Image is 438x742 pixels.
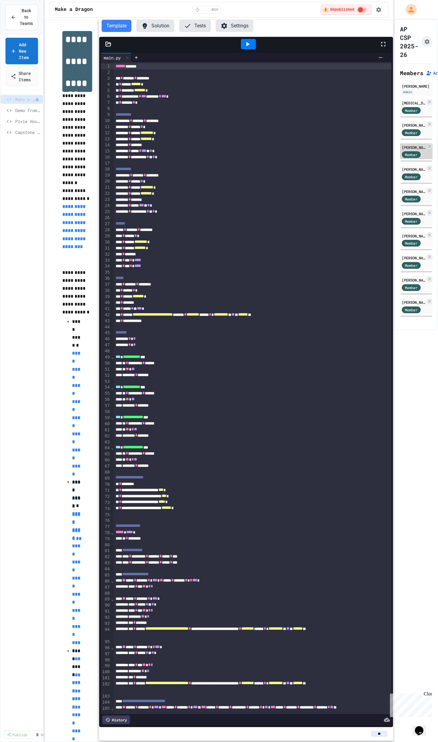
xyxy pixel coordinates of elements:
[402,189,425,194] div: [PERSON_NAME]
[402,83,431,89] div: [PERSON_NAME]
[101,330,111,336] div: 45
[102,716,130,724] div: History
[101,524,111,530] div: 77
[101,584,111,590] div: 87
[101,463,111,469] div: 67
[400,69,423,77] h2: Members
[101,639,111,645] div: 95
[405,307,418,313] span: Member
[405,152,418,157] span: Member
[101,457,111,463] div: 66
[101,663,111,669] div: 99
[402,145,425,150] div: [PERSON_NAME]
[101,669,111,675] div: 100
[402,277,425,283] div: [PERSON_NAME]
[101,360,111,366] div: 50
[101,336,111,342] div: 46
[101,178,111,184] div: 20
[35,97,39,102] div: Unpublished
[101,481,111,488] div: 70
[101,106,111,112] div: 8
[405,196,418,202] span: Member
[101,542,111,548] div: 80
[101,627,111,639] div: 94
[101,536,111,542] div: 79
[101,403,111,409] div: 57
[422,36,433,47] button: Assignment Settings
[101,75,111,82] div: 3
[111,530,114,535] span: Fold line
[405,130,418,135] span: Member
[5,38,38,64] a: Add New Item
[101,294,111,300] div: 39
[101,100,111,106] div: 7
[15,96,35,103] span: Make a Dragon
[101,269,111,275] div: 35
[101,306,111,312] div: 41
[111,645,114,650] span: Fold line
[101,488,111,494] div: 71
[101,681,111,693] div: 102
[101,233,111,239] div: 29
[101,53,131,62] div: main.py
[101,427,111,433] div: 61
[101,657,111,663] div: 98
[101,518,111,524] div: 76
[101,239,111,245] div: 30
[101,566,111,572] div: 84
[101,699,111,705] div: 104
[101,257,111,264] div: 33
[101,142,111,148] div: 14
[101,445,111,451] div: 64
[101,209,111,215] div: 25
[15,107,40,114] span: Demo from Class (don't do until we discuss)
[101,251,111,257] div: 32
[101,221,111,227] div: 27
[101,69,111,75] div: 2
[212,7,218,12] span: min
[402,89,413,95] div: Admin
[55,6,93,13] span: Make a Dragon
[136,20,174,32] button: Solution
[101,439,111,445] div: 63
[101,203,111,209] div: 24
[111,579,114,583] span: Fold line
[101,148,111,154] div: 15
[101,63,111,69] div: 1
[101,318,111,324] div: 43
[101,191,111,197] div: 22
[101,215,111,221] div: 26
[101,366,111,373] div: 51
[405,174,418,180] span: Member
[101,512,111,518] div: 75
[101,54,124,61] div: main.py
[101,494,111,500] div: 72
[101,379,111,385] div: 53
[101,348,111,354] div: 48
[101,384,111,390] div: 54
[33,730,56,739] a: Delete
[101,608,111,614] div: 91
[101,160,111,166] div: 17
[101,421,111,427] div: 60
[15,118,40,124] span: Pixie House Practice
[402,122,425,128] div: [PERSON_NAME]
[405,240,418,246] span: Member
[111,385,114,390] span: Fold line
[4,730,30,739] a: Publish
[101,82,111,88] div: 4
[101,172,111,178] div: 19
[101,621,111,627] div: 93
[321,5,372,15] div: ⚠️ Students cannot see this content! Click the toggle to publish it and make it visible to your c...
[412,718,432,736] iframe: chat widget
[388,691,432,717] iframe: chat widget
[101,227,111,233] div: 28
[2,2,42,39] div: Chat with us now!Close
[101,88,111,94] div: 5
[402,211,425,216] div: [PERSON_NAME]
[101,118,111,124] div: 10
[405,108,418,113] span: Member
[101,469,111,475] div: 68
[405,263,418,268] span: Member
[101,572,111,578] div: 85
